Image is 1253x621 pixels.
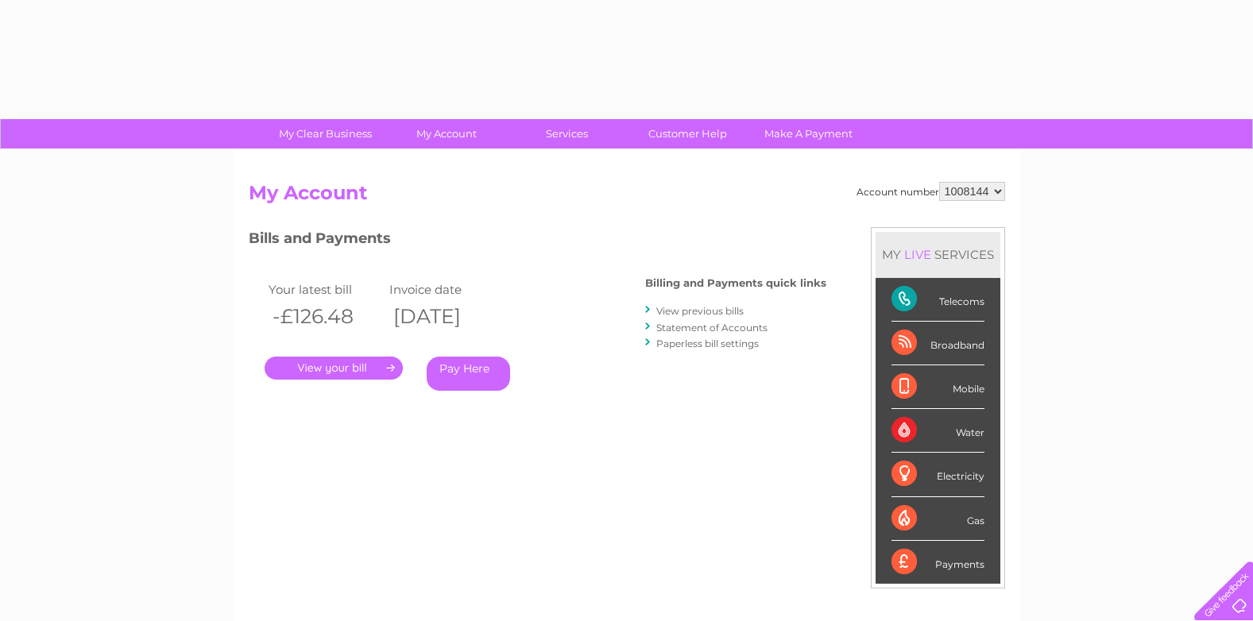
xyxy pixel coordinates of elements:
th: -£126.48 [265,300,386,333]
div: Water [891,409,984,453]
div: Electricity [891,453,984,496]
a: Customer Help [622,119,753,148]
div: Telecoms [891,278,984,322]
a: Pay Here [427,357,510,391]
a: . [265,357,403,380]
td: Invoice date [385,279,507,300]
a: View previous bills [656,305,744,317]
div: MY SERVICES [876,232,1000,277]
div: LIVE [901,247,934,262]
th: [DATE] [385,300,507,333]
a: Statement of Accounts [656,322,768,334]
a: My Account [381,119,512,148]
a: Make A Payment [743,119,874,148]
a: My Clear Business [260,119,391,148]
a: Paperless bill settings [656,337,759,349]
a: Services [501,119,632,148]
div: Payments [891,541,984,584]
div: Broadband [891,322,984,365]
div: Account number [857,182,1005,201]
h3: Bills and Payments [249,227,826,255]
td: Your latest bill [265,279,386,300]
div: Gas [891,497,984,541]
h2: My Account [249,182,1005,212]
div: Mobile [891,365,984,409]
h4: Billing and Payments quick links [645,277,826,289]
